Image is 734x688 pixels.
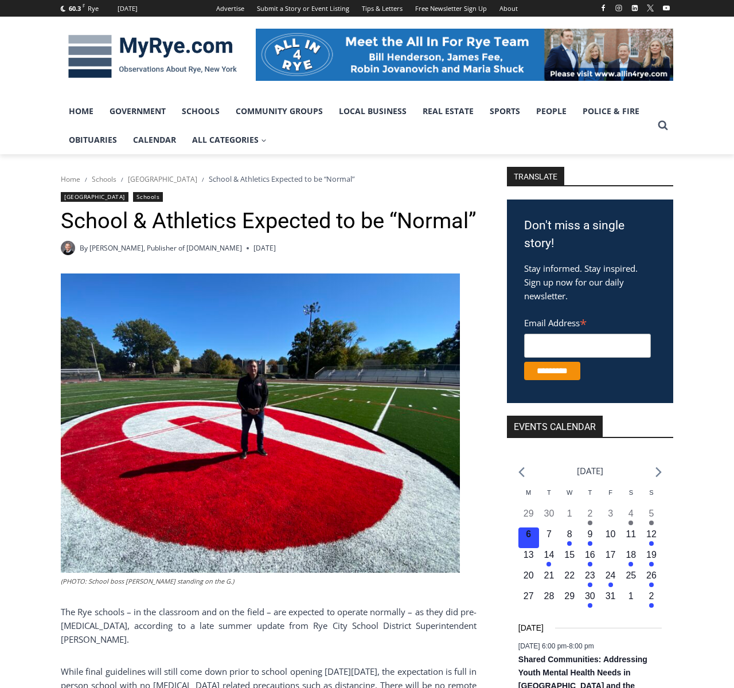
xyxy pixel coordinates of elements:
time: 15 [564,550,575,560]
time: 9 [587,529,592,539]
button: View Search Form [653,115,673,136]
time: 5 [649,509,654,518]
time: 18 [626,550,636,560]
time: 6 [526,529,531,539]
time: 19 [646,550,657,560]
a: Schools [92,174,116,184]
em: Has events [649,541,654,546]
time: 20 [524,570,534,580]
button: 23 Has events [580,569,600,589]
button: 18 Has events [620,548,641,569]
button: 1 [620,589,641,610]
button: 16 Has events [580,548,600,569]
h2: Events Calendar [507,416,603,437]
a: Government [101,97,174,126]
button: 9 Has events [580,527,600,548]
time: 23 [585,570,595,580]
time: 22 [564,570,575,580]
span: By [80,243,88,253]
time: 10 [606,529,616,539]
p: The Rye schools – in the classroom and on the field – are expected to operate normally – as they ... [61,605,477,646]
a: Calendar [125,126,184,154]
a: X [643,1,657,15]
a: Facebook [596,1,610,15]
a: YouTube [659,1,673,15]
button: 29 [518,507,539,527]
p: Stay informed. Stay inspired. Sign up now for our daily newsletter. [524,261,656,303]
div: Rye [88,3,99,14]
time: 3 [608,509,613,518]
a: Schools [133,192,163,202]
button: 14 Has events [539,548,560,569]
a: People [528,97,575,126]
div: [DATE] [118,3,138,14]
em: Has events [546,562,551,566]
a: Obituaries [61,126,125,154]
span: [DATE] 6:00 pm [518,642,567,650]
span: / [85,175,87,183]
a: Previous month [518,467,525,478]
a: Next month [655,467,662,478]
time: 2 [649,591,654,601]
time: 8 [567,529,572,539]
em: Has events [649,562,654,566]
li: [DATE] [577,463,603,479]
span: S [649,489,653,496]
button: 12 Has events [641,527,662,548]
time: 25 [626,570,636,580]
span: T [547,489,551,496]
time: - [518,642,594,650]
em: Has events [588,541,592,546]
button: 17 [600,548,621,569]
div: Saturday [620,488,641,507]
div: Sunday [641,488,662,507]
span: M [526,489,531,496]
button: 2 Has events [580,507,600,527]
em: Has events [588,583,592,587]
button: 13 [518,548,539,569]
time: 29 [524,509,534,518]
h1: School & Athletics Expected to be “Normal” [61,208,477,234]
span: All Categories [192,134,267,146]
span: S [629,489,633,496]
button: 30 [539,507,560,527]
figcaption: (PHOTO: School boss [PERSON_NAME] standing on the G.) [61,576,460,587]
span: W [567,489,572,496]
button: 21 [539,569,560,589]
time: 14 [544,550,555,560]
img: MyRye.com [61,27,244,87]
a: Author image [61,241,75,255]
button: 29 [559,589,580,610]
button: 26 Has events [641,569,662,589]
button: 5 Has events [641,507,662,527]
div: Tuesday [539,488,560,507]
a: Linkedin [628,1,642,15]
time: [DATE] [518,621,544,635]
em: Has events [649,521,654,525]
button: 25 [620,569,641,589]
span: / [121,175,123,183]
time: 12 [646,529,657,539]
div: Monday [518,488,539,507]
a: [PERSON_NAME], Publisher of [DOMAIN_NAME] [89,243,242,253]
time: 11 [626,529,636,539]
time: 31 [606,591,616,601]
button: 19 Has events [641,548,662,569]
a: All Categories [184,126,275,154]
img: All in for Rye [256,29,673,80]
time: 21 [544,570,555,580]
nav: Primary Navigation [61,97,653,155]
em: Has events [628,562,633,566]
em: Has events [608,583,613,587]
time: 13 [524,550,534,560]
em: Has events [567,541,572,546]
time: 24 [606,570,616,580]
em: Has events [588,603,592,608]
div: Friday [600,488,621,507]
span: 8:00 pm [569,642,594,650]
time: 16 [585,550,595,560]
a: [GEOGRAPHIC_DATA] [128,174,197,184]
